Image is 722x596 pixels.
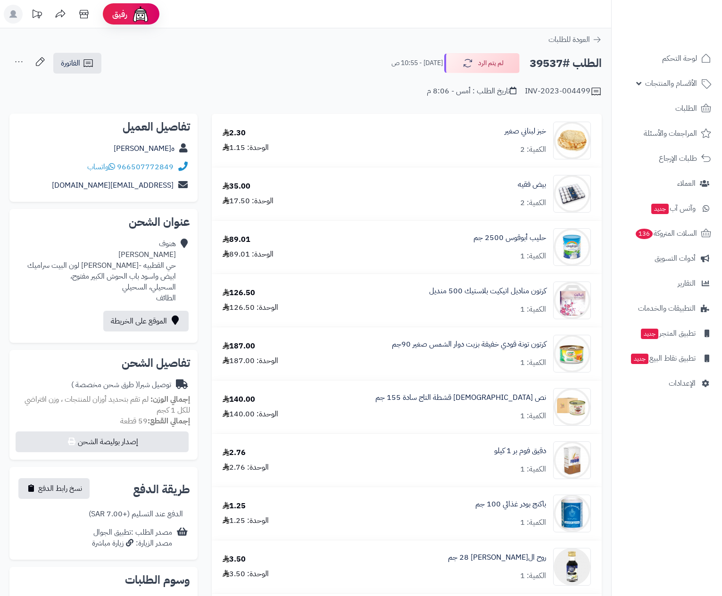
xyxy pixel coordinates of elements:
a: حليب أبوقوس 2500 جم [473,232,546,243]
span: المراجعات والأسئلة [644,127,697,140]
div: هنوف [PERSON_NAME] حي القطبيه -[PERSON_NAME] لون البيت سراميك ابيض واسود باب الحوش الكبير مفتوح، ... [17,239,176,303]
span: لوحة التحكم [662,52,697,65]
a: روح ال[PERSON_NAME] 28 جم [448,552,546,563]
span: نسخ رابط الدفع [38,483,82,494]
div: مصدر الزيارة: زيارة مباشرة [92,538,172,549]
a: الفاتورة [53,53,101,74]
div: الكمية: 1 [520,411,546,422]
span: الأقسام والمنتجات [645,77,697,90]
span: تطبيق المتجر [640,327,696,340]
a: دقيق فوم بر 1 كيلو [494,446,546,456]
a: [EMAIL_ADDRESS][DOMAIN_NAME] [52,180,174,191]
a: 966507772849 [117,161,174,173]
a: التطبيقات والخدمات [617,297,716,320]
a: العملاء [617,172,716,195]
h2: وسوم الطلبات [17,574,190,586]
span: جديد [641,329,658,339]
a: السلات المتروكة136 [617,222,716,245]
button: نسخ رابط الدفع [18,478,90,499]
img: 43164616dcdccd0c221b3d6fb4199775c408-90x90.jpg [554,228,590,266]
div: 1.25 [223,501,246,512]
div: الكمية: 1 [520,571,546,581]
div: الكمية: 1 [520,464,546,475]
span: الإعدادات [669,377,696,390]
span: التطبيقات والخدمات [638,302,696,315]
a: ه[PERSON_NAME] [114,143,174,154]
button: لم يتم الرد [444,53,520,73]
a: المراجعات والأسئلة [617,122,716,145]
small: [DATE] - 10:55 ص [391,58,443,68]
img: 1665054463-138100_1-20200913-142552-90x90.png [554,548,590,586]
div: توصيل شبرا [71,380,171,390]
a: وآتس آبجديد [617,197,716,220]
a: لوحة التحكم [617,47,716,70]
a: العودة للطلبات [548,34,602,45]
a: أدوات التسويق [617,247,716,270]
div: الكمية: 1 [520,517,546,528]
img: 1673365291-1665057478-%D8%A7%D8%AA%D9%8A%D9%83%D9%8A%D8%AA10%20500x-550x550-90x90.png [554,281,590,319]
img: logo-2.png [658,7,713,27]
span: رفيق [112,8,127,20]
span: جديد [651,204,669,214]
div: 89.01 [223,234,250,245]
div: الوحدة: 1.25 [223,515,269,526]
button: إصدار بوليصة الشحن [16,431,189,452]
div: INV-2023-004499 [525,86,602,97]
a: واتساب [87,161,115,173]
div: الكمية: 1 [520,304,546,315]
a: تطبيق نقاط البيعجديد [617,347,716,370]
h2: الطلب #39537 [530,54,602,73]
h2: عنوان الشحن [17,216,190,228]
div: 187.00 [223,341,255,352]
a: باكنج بودر غذائي 100 جم [475,499,546,510]
img: 110565dd2e554541310835672e0086513cc8-90x90.jpg [554,441,590,479]
span: الفاتورة [61,58,80,69]
img: 1666598498-102410_0-90x90.jpg [554,495,590,532]
span: الطلبات [675,102,697,115]
div: تاريخ الطلب : أمس - 8:06 م [427,86,516,97]
img: 1665822513-eDMl9ERPDmddTC91NFQphgHaHa-90x90.jpg [554,122,590,159]
span: العودة للطلبات [548,34,590,45]
div: الدفع عند التسليم (+7.00 SAR) [89,509,183,520]
span: ( طرق شحن مخصصة ) [71,379,138,390]
div: الوحدة: 187.00 [223,356,278,366]
span: جديد [631,354,648,364]
a: الإعدادات [617,372,716,395]
div: الكمية: 1 [520,251,546,262]
div: 2.76 [223,447,246,458]
span: السلات المتروكة [635,227,697,240]
img: 1676355912-WoqQqhofFscBTrgAfwwAJ9aDwy28BODN2CJvr4g4-90x90.jpg [554,388,590,426]
a: طلبات الإرجاع [617,147,716,170]
a: التقارير [617,272,716,295]
span: التقارير [678,277,696,290]
div: الوحدة: 89.01 [223,249,274,260]
a: نص [DEMOGRAPHIC_DATA] قشطة التاج سادة 155 جم [375,392,546,403]
strong: إجمالي الوزن: [150,394,190,405]
a: كرتون مناديل اتيكيت بلاستيك 500 منديل [429,286,546,297]
img: 1673434828-%D8%AA%D9%86%D8%B2%D9%8A%D9%84%20(20)-90x90.jpg [554,335,590,372]
div: الوحدة: 2.76 [223,462,269,473]
small: 59 قطعة [120,415,190,427]
span: لم تقم بتحديد أوزان للمنتجات ، وزن افتراضي للكل 1 كجم [25,394,190,416]
div: الكمية: 2 [520,198,546,208]
span: وآتس آب [650,202,696,215]
div: الوحدة: 17.50 [223,196,274,207]
div: الكمية: 1 [520,357,546,368]
span: تطبيق نقاط البيع [630,352,696,365]
div: 140.00 [223,394,255,405]
a: تطبيق المتجرجديد [617,322,716,345]
div: الوحدة: 126.50 [223,302,278,313]
a: تحديثات المنصة [25,5,49,26]
div: الكمية: 2 [520,144,546,155]
div: مصدر الطلب :تطبيق الجوال [92,527,172,549]
span: 136 [636,229,653,239]
span: أدوات التسويق [655,252,696,265]
h2: تفاصيل العميل [17,121,190,132]
a: الموقع على الخريطة [103,311,189,331]
div: 2.30 [223,128,246,139]
strong: إجمالي القطع: [148,415,190,427]
a: خبز لبناني صغير [505,126,546,137]
div: 3.50 [223,554,246,565]
div: الوحدة: 1.15 [223,142,269,153]
a: بيض فقيه [518,179,546,190]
